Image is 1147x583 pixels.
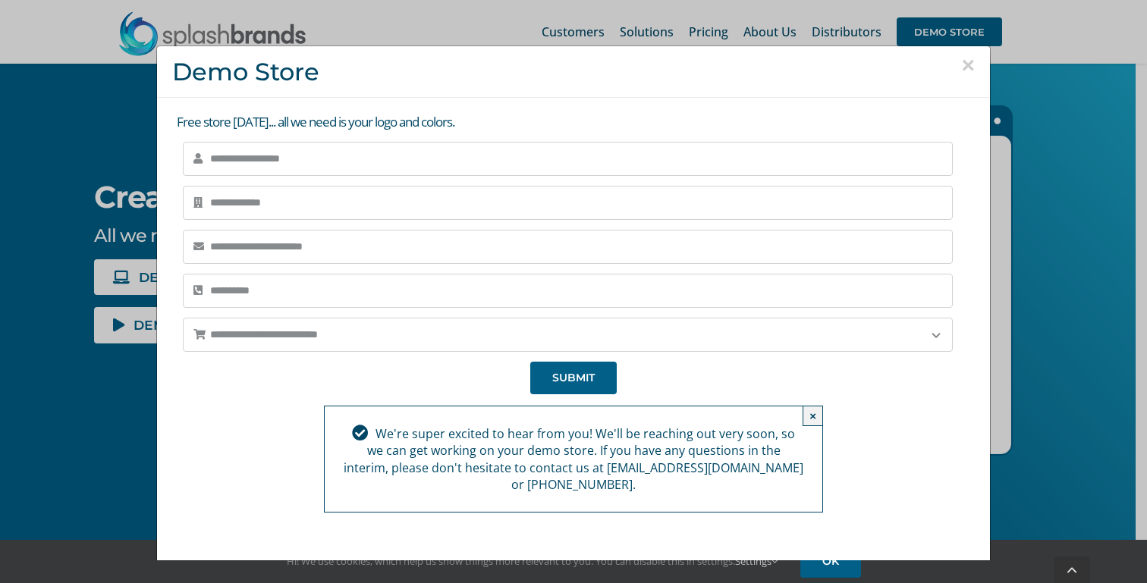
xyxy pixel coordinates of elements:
h3: Demo Store [172,58,975,86]
p: Free store [DATE]... all we need is your logo and colors. [177,113,975,132]
span: SUBMIT [552,371,595,384]
span: We're super excited to hear from you! We'll be reaching out very soon, so we can get working on y... [344,425,803,493]
button: Close [961,54,975,77]
button: Close [803,406,823,426]
button: SUBMIT [530,362,617,394]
